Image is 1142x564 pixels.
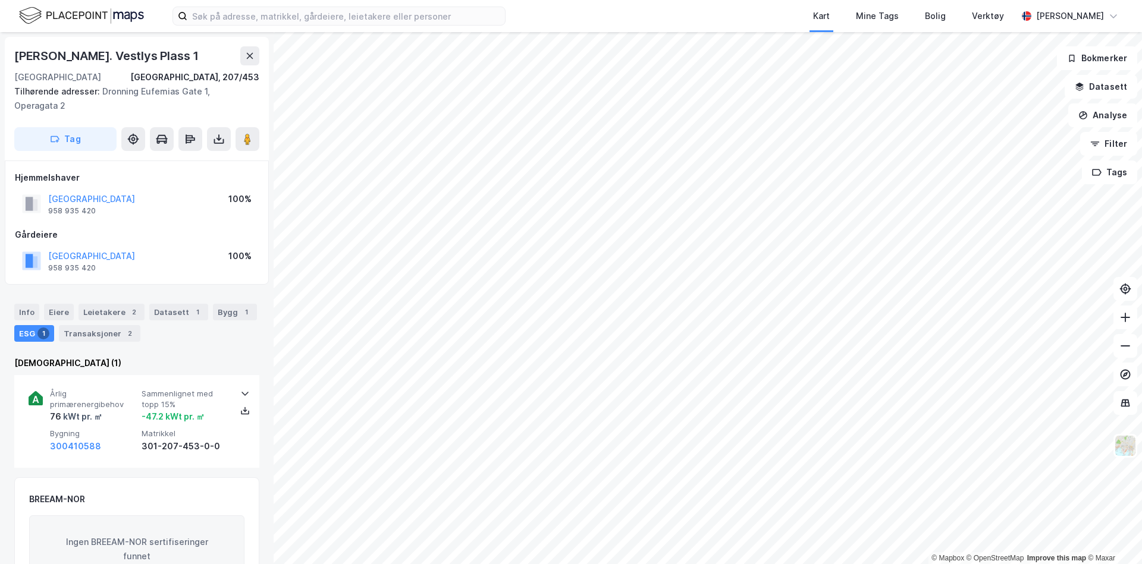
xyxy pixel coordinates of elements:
button: Analyse [1068,103,1137,127]
input: Søk på adresse, matrikkel, gårdeiere, leietakere eller personer [187,7,505,25]
div: Bygg [213,304,257,320]
button: Tags [1082,160,1137,184]
iframe: Chat Widget [1083,507,1142,564]
button: Bokmerker [1057,46,1137,70]
div: 2 [124,327,136,339]
div: 958 935 420 [48,206,96,216]
button: Tag [14,127,117,151]
div: Leietakere [79,304,145,320]
div: Verktøy [972,9,1004,23]
img: Z [1114,434,1137,457]
div: [DEMOGRAPHIC_DATA] (1) [14,356,259,370]
button: Datasett [1065,75,1137,99]
div: BREEAM-NOR [29,492,85,506]
div: [PERSON_NAME]. Vestlys Plass 1 [14,46,201,65]
div: Eiere [44,304,74,320]
a: OpenStreetMap [967,554,1024,562]
span: Årlig primærenergibehov [50,389,137,409]
span: Bygning [50,428,137,439]
div: Bolig [925,9,946,23]
div: kWt pr. ㎡ [61,409,102,424]
span: Sammenlignet med topp 15% [142,389,228,409]
div: ESG [14,325,54,342]
button: Filter [1080,132,1137,156]
span: Tilhørende adresser: [14,86,102,96]
div: [GEOGRAPHIC_DATA] [14,70,101,84]
a: Improve this map [1027,554,1086,562]
div: 301-207-453-0-0 [142,439,228,453]
div: Kart [813,9,830,23]
div: Gårdeiere [15,228,259,242]
div: 958 935 420 [48,263,96,273]
div: 1 [240,306,252,318]
div: 100% [228,249,252,263]
div: Mine Tags [856,9,899,23]
div: -47.2 kWt pr. ㎡ [142,409,205,424]
a: Mapbox [931,554,964,562]
div: [GEOGRAPHIC_DATA], 207/453 [130,70,259,84]
div: Transaksjoner [59,325,140,342]
span: Matrikkel [142,428,228,439]
div: 100% [228,192,252,206]
button: 300410588 [50,439,101,453]
div: Hjemmelshaver [15,171,259,185]
div: 76 [50,409,102,424]
div: 2 [128,306,140,318]
div: Info [14,304,39,320]
div: Datasett [149,304,208,320]
div: 1 [37,327,49,339]
div: [PERSON_NAME] [1036,9,1104,23]
div: 1 [192,306,203,318]
img: logo.f888ab2527a4732fd821a326f86c7f29.svg [19,5,144,26]
div: Dronning Eufemias Gate 1, Operagata 2 [14,84,250,113]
